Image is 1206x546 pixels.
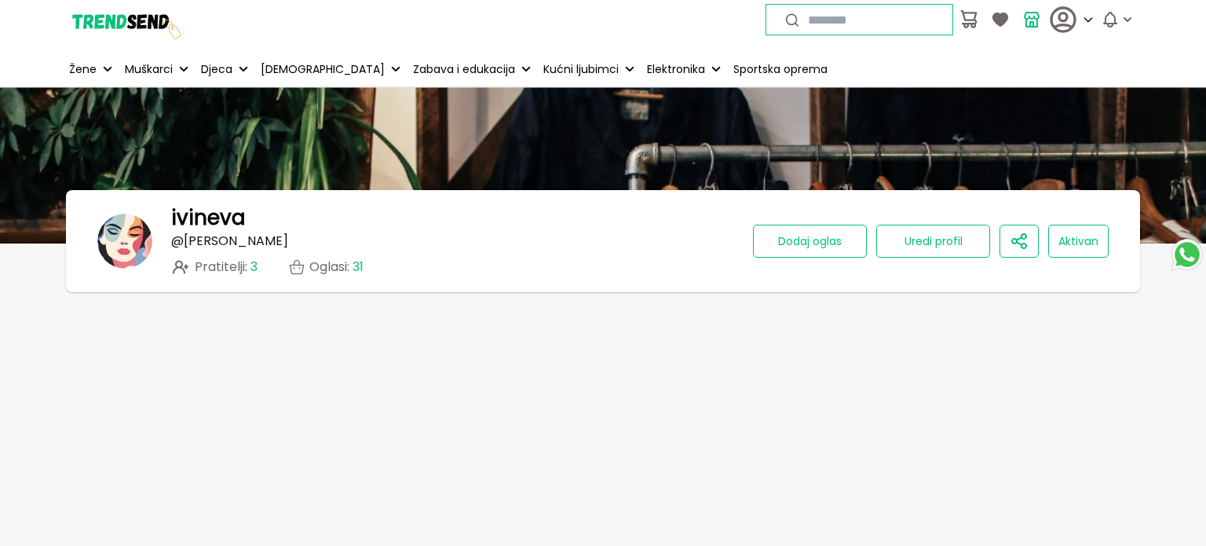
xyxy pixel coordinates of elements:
[753,225,867,258] button: Dodaj oglas
[66,52,115,86] button: Žene
[195,260,258,274] span: Pratitelji :
[644,52,724,86] button: Elektronika
[261,61,385,78] p: [DEMOGRAPHIC_DATA]
[69,61,97,78] p: Žene
[250,258,258,276] span: 3
[1048,225,1109,258] button: Aktivan
[413,61,515,78] p: Zabava i edukacija
[125,61,173,78] p: Muškarci
[309,260,364,274] p: Oglasi :
[876,225,990,258] button: Uredi profil
[97,214,152,269] img: banner
[122,52,192,86] button: Muškarci
[258,52,404,86] button: [DEMOGRAPHIC_DATA]
[778,233,842,249] span: Dodaj oglas
[730,52,831,86] a: Sportska oprema
[647,61,705,78] p: Elektronika
[540,52,638,86] button: Kućni ljubimci
[171,206,245,229] h1: ivineva
[198,52,251,86] button: Djeca
[543,61,619,78] p: Kućni ljubimci
[410,52,534,86] button: Zabava i edukacija
[171,234,288,248] p: @ [PERSON_NAME]
[353,258,364,276] span: 31
[201,61,232,78] p: Djeca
